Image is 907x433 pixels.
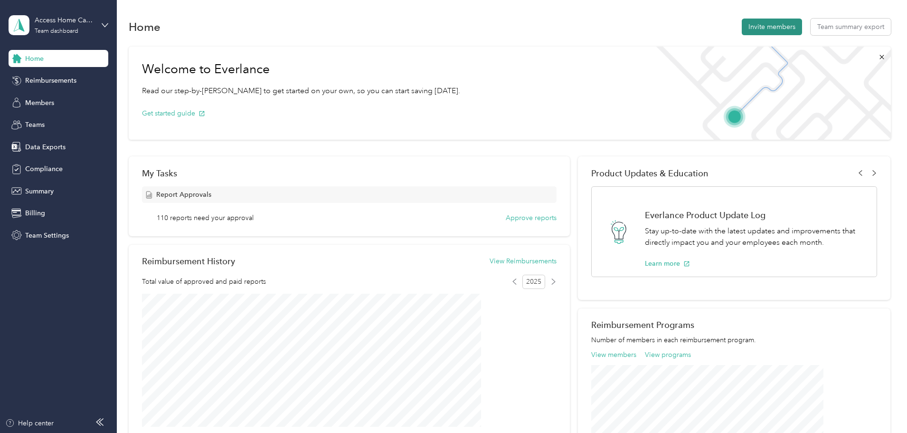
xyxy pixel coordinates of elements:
p: Read our step-by-[PERSON_NAME] to get started on your own, so you can start saving [DATE]. [142,85,460,97]
h1: Everlance Product Update Log [645,210,867,220]
div: Team dashboard [35,29,78,34]
span: Home [25,54,44,64]
button: View members [591,350,636,360]
span: Total value of approved and paid reports [142,277,266,287]
h2: Reimbursement Programs [591,320,877,330]
button: Invite members [742,19,802,35]
span: Summary [25,186,54,196]
button: Get started guide [142,108,205,118]
p: Stay up-to-date with the latest updates and improvements that directly impact you and your employ... [645,225,867,249]
button: Help center [5,418,54,428]
p: Number of members in each reimbursement program. [591,335,877,345]
span: 2025 [522,275,545,289]
span: 110 reports need your approval [157,213,254,223]
span: Team Settings [25,231,69,241]
span: Members [25,98,54,108]
span: Report Approvals [156,190,211,200]
h1: Home [129,22,161,32]
h2: Reimbursement History [142,256,235,266]
h1: Welcome to Everlance [142,62,460,77]
img: Welcome to everlance [647,47,890,140]
button: View Reimbursements [490,256,557,266]
span: Data Exports [25,142,66,152]
button: View programs [645,350,691,360]
iframe: Everlance-gr Chat Button Frame [854,380,907,433]
div: My Tasks [142,168,557,178]
span: Compliance [25,164,63,174]
button: Team summary export [811,19,891,35]
button: Learn more [645,259,690,269]
span: Billing [25,208,45,218]
span: Product Updates & Education [591,168,709,178]
div: Access Home Care Solutions [35,15,94,25]
button: Approve reports [506,213,557,223]
span: Teams [25,120,45,130]
span: Reimbursements [25,76,76,86]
